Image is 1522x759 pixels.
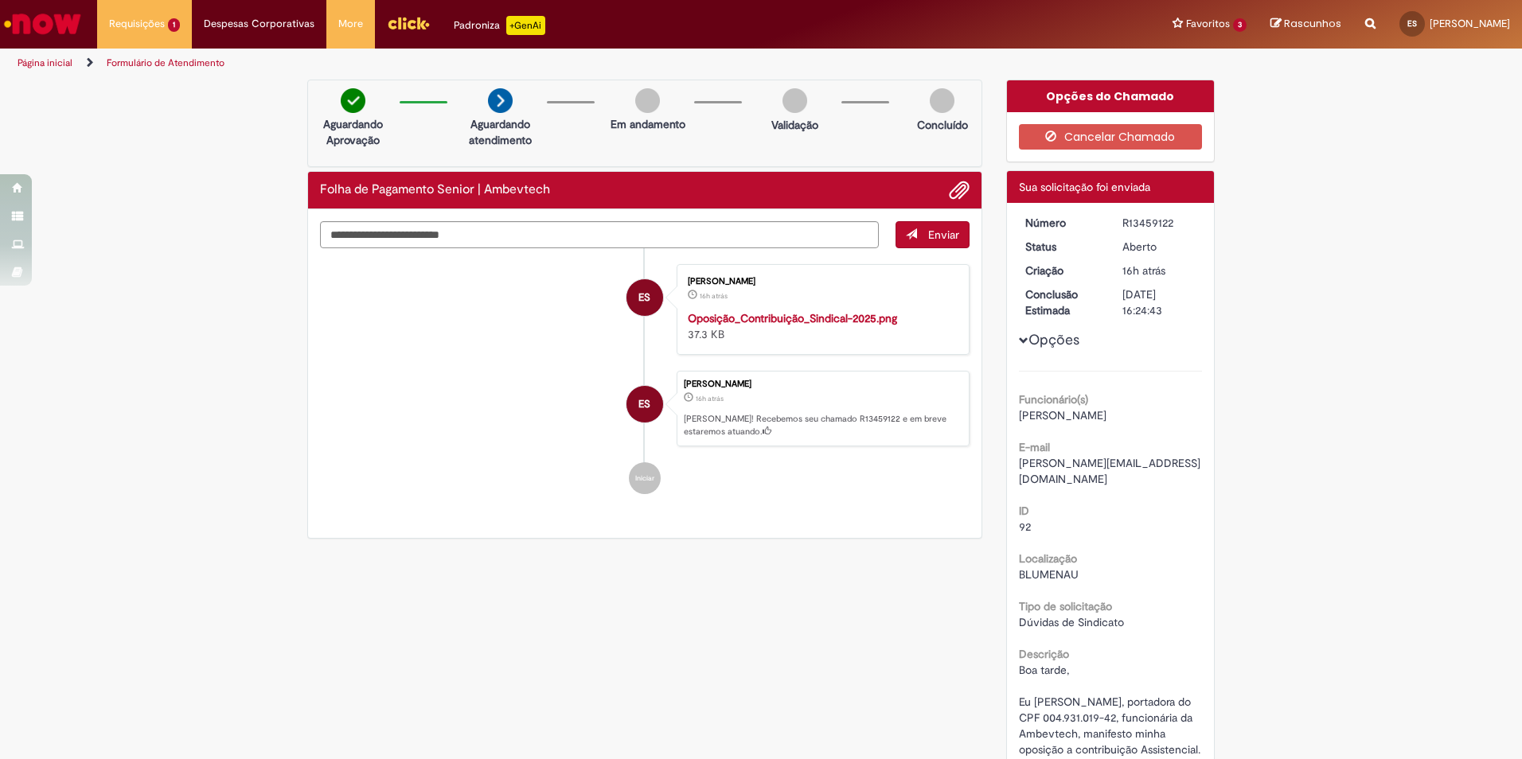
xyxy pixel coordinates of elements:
[696,394,724,403] span: 16h atrás
[1019,504,1029,518] b: ID
[204,16,314,32] span: Despesas Corporativas
[1013,286,1111,318] dt: Conclusão Estimada
[638,278,650,317] span: ES
[1013,263,1111,278] dt: Criação
[1019,647,1069,661] b: Descrição
[320,221,879,248] textarea: Digite sua mensagem aqui...
[1019,180,1150,194] span: Sua solicitação foi enviada
[1430,17,1510,30] span: [PERSON_NAME]
[928,228,959,242] span: Enviar
[696,394,724,403] time: 28/08/2025 16:24:39
[320,248,970,511] ul: Histórico de tíquete
[638,385,650,423] span: ES
[107,56,224,69] a: Formulário de Atendimento
[771,117,818,133] p: Validação
[462,116,539,148] p: Aguardando atendimento
[1186,16,1230,32] span: Favoritos
[1122,239,1196,255] div: Aberto
[1019,551,1077,566] b: Localização
[688,277,953,286] div: [PERSON_NAME]
[896,221,970,248] button: Enviar
[320,183,550,197] h2: Folha de Pagamento Senior | Ambevtech Histórico de tíquete
[1407,18,1417,29] span: ES
[688,310,953,342] div: 37.3 KB
[1013,239,1111,255] dt: Status
[611,116,685,132] p: Em andamento
[684,413,961,438] p: [PERSON_NAME]! Recebemos seu chamado R13459122 e em breve estaremos atuando.
[1019,567,1079,582] span: BLUMENAU
[506,16,545,35] p: +GenAi
[488,88,513,113] img: arrow-next.png
[1019,520,1031,534] span: 92
[314,116,392,148] p: Aguardando Aprovação
[949,180,970,200] button: Adicionar anexos
[2,8,84,40] img: ServiceNow
[930,88,954,113] img: img-circle-grey.png
[338,16,363,32] span: More
[1019,615,1124,629] span: Dúvidas de Sindicato
[917,117,968,133] p: Concluído
[12,49,1003,78] ul: Trilhas de página
[1122,215,1196,231] div: R13459122
[700,291,728,301] time: 28/08/2025 16:29:19
[1019,599,1112,613] b: Tipo de solicitação
[1122,263,1196,278] div: 28/08/2025 16:24:39
[1284,16,1341,31] span: Rascunhos
[341,88,365,113] img: check-circle-green.png
[1013,215,1111,231] dt: Número
[1019,124,1203,150] button: Cancelar Chamado
[109,16,165,32] span: Requisições
[1019,456,1200,486] span: [PERSON_NAME][EMAIL_ADDRESS][DOMAIN_NAME]
[18,56,72,69] a: Página inicial
[320,371,970,447] li: Elton Eduardo Steil
[700,291,728,301] span: 16h atrás
[387,11,430,35] img: click_logo_yellow_360x200.png
[1019,392,1088,407] b: Funcionário(s)
[1270,17,1341,32] a: Rascunhos
[1122,263,1165,278] time: 28/08/2025 16:24:39
[626,386,663,422] div: Elton Eduardo Steil
[1019,440,1050,454] b: E-mail
[168,18,180,32] span: 1
[1233,18,1247,32] span: 3
[635,88,660,113] img: img-circle-grey.png
[1019,408,1106,422] span: [PERSON_NAME]
[1122,263,1165,278] span: 16h atrás
[1122,286,1196,318] div: [DATE] 16:24:43
[1007,80,1215,112] div: Opções do Chamado
[782,88,807,113] img: img-circle-grey.png
[454,16,545,35] div: Padroniza
[684,379,961,389] div: [PERSON_NAME]
[688,311,897,325] a: Oposição_Contribuição_Sindical-2025.png
[626,279,663,316] div: Elton Eduardo Steil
